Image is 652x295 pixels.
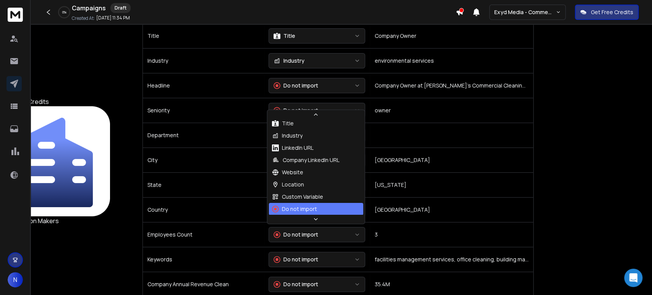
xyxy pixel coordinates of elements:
div: Do not import [273,107,318,114]
td: State [143,172,264,197]
div: Location [272,181,304,188]
div: Do not import [273,256,318,263]
td: Employees Count [143,222,264,247]
td: environmental services [370,48,533,73]
div: Do not import [273,231,318,238]
div: Industry [273,57,304,65]
div: Industry [272,132,303,139]
p: Get Free Credits [591,8,633,16]
h1: Campaigns [72,3,106,13]
div: Draft [110,3,131,13]
td: Seniority [143,98,264,123]
span: N [8,272,23,287]
p: 0 % [62,10,66,15]
div: Do not import [273,82,318,89]
td: Headline [143,73,264,98]
td: City [143,147,264,172]
td: Title [143,23,264,48]
div: Custom Variable [272,193,323,201]
div: Open Intercom Messenger [624,269,642,287]
p: [DATE] 11:34 PM [96,15,130,21]
td: Company Owner at [PERSON_NAME]'s Commercial Cleaning Services [370,73,533,98]
td: Industry [143,48,264,73]
td: Department [143,123,264,147]
div: Do not import [272,205,317,213]
p: Exyd Media - Commercial Cleaning [494,8,556,16]
td: 3 [370,222,533,247]
div: Title [273,32,295,40]
td: [US_STATE] [370,172,533,197]
td: [GEOGRAPHIC_DATA] [370,197,533,222]
td: [GEOGRAPHIC_DATA] [370,147,533,172]
td: Company Owner [370,23,533,48]
td: facilities management services, office cleaning, building maintenance, carpet cleaning, commercia... [370,247,533,272]
td: owner [370,98,533,123]
div: Website [272,169,303,176]
div: Company LinkedIn URL [272,156,340,164]
div: Title [272,120,294,127]
td: Keywords [143,247,264,272]
div: LinkedIn URL [272,144,314,152]
div: Do not import [273,280,318,288]
td: Country [143,197,264,222]
p: Created At: [72,15,95,21]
